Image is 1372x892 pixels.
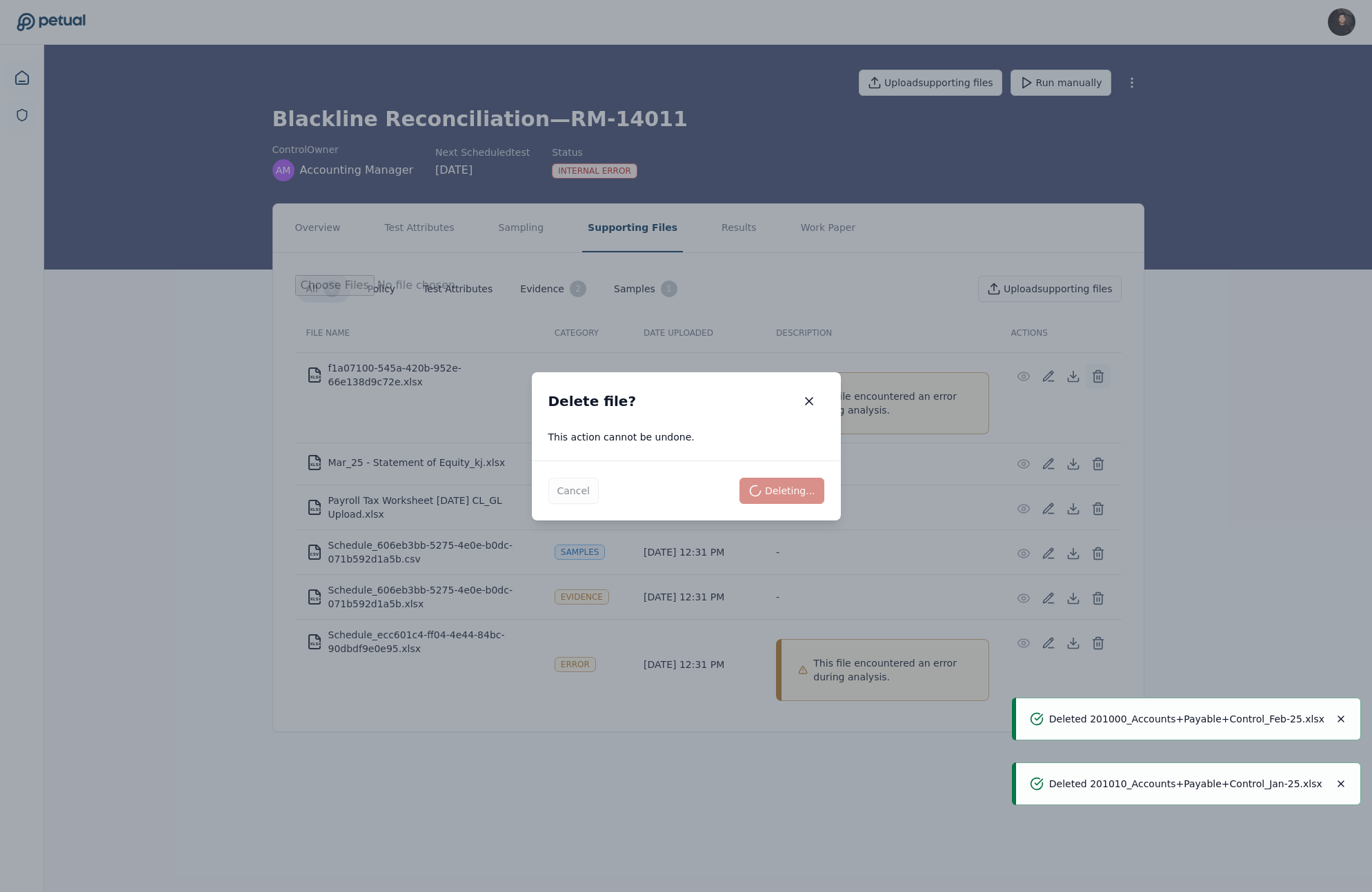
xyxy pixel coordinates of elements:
p: Deleted 201000_Accounts+Payable+Control_Feb-25.xlsx [1049,712,1324,726]
button: Deleting... [739,478,824,504]
div: This action cannot be undone. [548,430,824,444]
p: Deleted 201010_Accounts+Payable+Control_Jan-25.xlsx [1049,777,1322,791]
button: Cancel [548,478,599,504]
h2: Delete file? [548,392,637,411]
